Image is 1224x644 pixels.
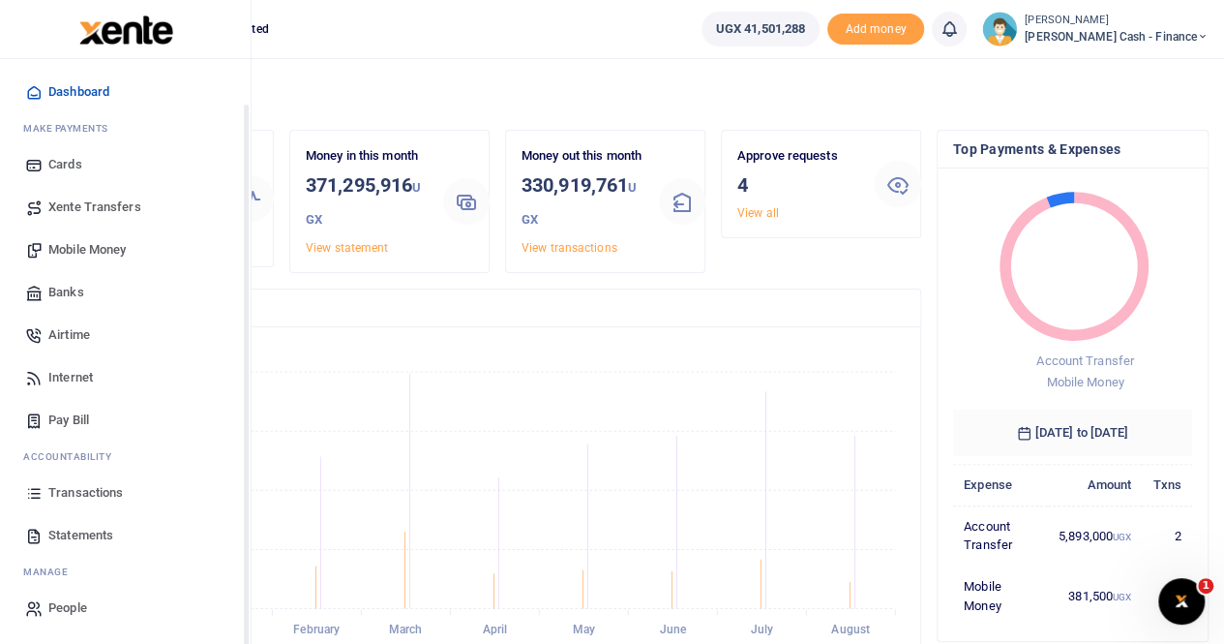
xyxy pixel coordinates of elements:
a: Pay Bill [15,399,235,442]
span: ake Payments [33,121,108,136]
h4: Transactions Overview [90,297,905,319]
h3: 371,295,916 [306,170,428,234]
span: Transactions [48,483,123,503]
span: Airtime [48,325,90,345]
li: M [15,113,235,143]
span: Pay Bill [48,411,89,430]
li: Wallet ballance [694,12,827,46]
li: Toup your wallet [827,14,924,46]
th: Txns [1142,464,1192,506]
a: View all [737,206,779,220]
small: UGX [1113,532,1131,542]
p: Money in this month [306,146,428,167]
span: Xente Transfers [48,198,141,217]
th: Expense [953,464,1048,506]
span: People [48,598,87,618]
td: 381,500 [1048,567,1143,627]
h4: Hello Pricillah [74,83,1209,105]
a: Dashboard [15,71,235,113]
tspan: February [293,623,340,636]
a: Cards [15,143,235,186]
span: [PERSON_NAME] Cash - Finance [1025,28,1209,46]
a: Mobile Money [15,229,235,271]
a: Airtime [15,314,235,356]
a: logo-small logo-large logo-large [77,21,173,36]
small: UGX [522,180,637,227]
span: Mobile Money [1046,375,1123,389]
small: UGX [1113,592,1131,602]
span: Add money [827,14,924,46]
a: Transactions [15,472,235,514]
a: Add money [827,20,924,35]
a: View transactions [522,241,617,255]
a: People [15,587,235,629]
span: countability [38,449,111,464]
img: logo-large [79,15,173,45]
td: 1 [1142,567,1192,627]
a: Xente Transfers [15,186,235,229]
h3: 330,919,761 [522,170,643,234]
span: Banks [48,283,84,302]
small: UGX [306,180,421,227]
a: View statement [306,241,388,255]
h4: Top Payments & Expenses [953,138,1192,160]
span: Mobile Money [48,240,126,260]
span: Internet [48,368,93,387]
h3: 4 [737,170,859,199]
p: Money out this month [522,146,643,167]
span: Account Transfer [1036,353,1134,368]
a: UGX 41,501,288 [702,12,820,46]
a: Statements [15,514,235,557]
th: Amount [1048,464,1143,506]
tspan: March [389,623,423,636]
img: profile-user [982,12,1017,46]
a: Banks [15,271,235,314]
tspan: August [831,623,870,636]
li: Ac [15,442,235,472]
span: Cards [48,155,82,174]
span: anage [33,565,69,579]
td: 5,893,000 [1048,506,1143,566]
td: Account Transfer [953,506,1048,566]
p: Approve requests [737,146,859,167]
small: [PERSON_NAME] [1025,13,1209,29]
span: Statements [48,526,113,545]
span: 1 [1198,578,1213,594]
span: Dashboard [48,82,109,102]
td: Mobile Money [953,567,1048,627]
iframe: Intercom live chat [1158,578,1205,625]
a: Internet [15,356,235,399]
a: profile-user [PERSON_NAME] [PERSON_NAME] Cash - Finance [982,12,1209,46]
li: M [15,557,235,587]
span: UGX 41,501,288 [716,19,805,39]
td: 2 [1142,506,1192,566]
h6: [DATE] to [DATE] [953,410,1192,456]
